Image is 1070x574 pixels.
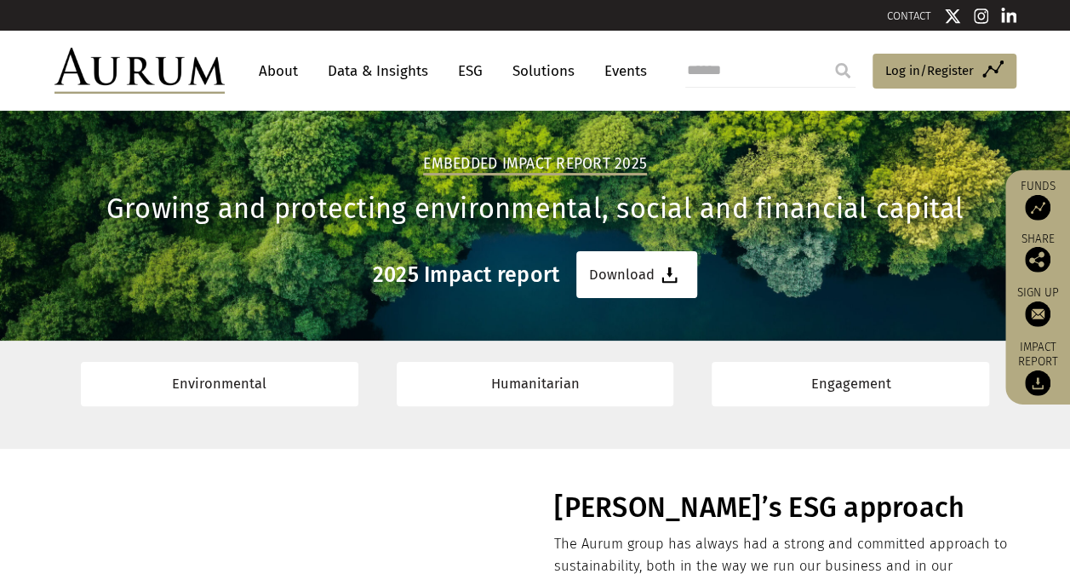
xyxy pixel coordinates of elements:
[319,55,437,87] a: Data & Insights
[81,362,358,405] a: Environmental
[1014,285,1061,327] a: Sign up
[887,9,931,22] a: CONTACT
[974,8,989,25] img: Instagram icon
[1025,247,1050,273] img: Share this post
[54,48,225,94] img: Aurum
[1014,340,1061,396] a: Impact report
[397,362,674,405] a: Humanitarian
[1014,233,1061,273] div: Share
[1025,195,1050,221] img: Access Funds
[885,60,974,81] span: Log in/Register
[250,55,306,87] a: About
[826,54,860,88] input: Submit
[596,55,647,87] a: Events
[873,54,1016,89] a: Log in/Register
[373,262,560,288] h3: 2025 Impact report
[576,251,697,298] a: Download
[54,192,1016,226] h1: Growing and protecting environmental, social and financial capital
[554,491,1011,525] h1: [PERSON_NAME]’s ESG approach
[944,8,961,25] img: Twitter icon
[1001,8,1016,25] img: Linkedin icon
[504,55,583,87] a: Solutions
[1014,179,1061,221] a: Funds
[449,55,491,87] a: ESG
[423,155,647,175] h2: Embedded Impact report 2025
[1025,301,1050,327] img: Sign up to our newsletter
[712,362,989,405] a: Engagement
